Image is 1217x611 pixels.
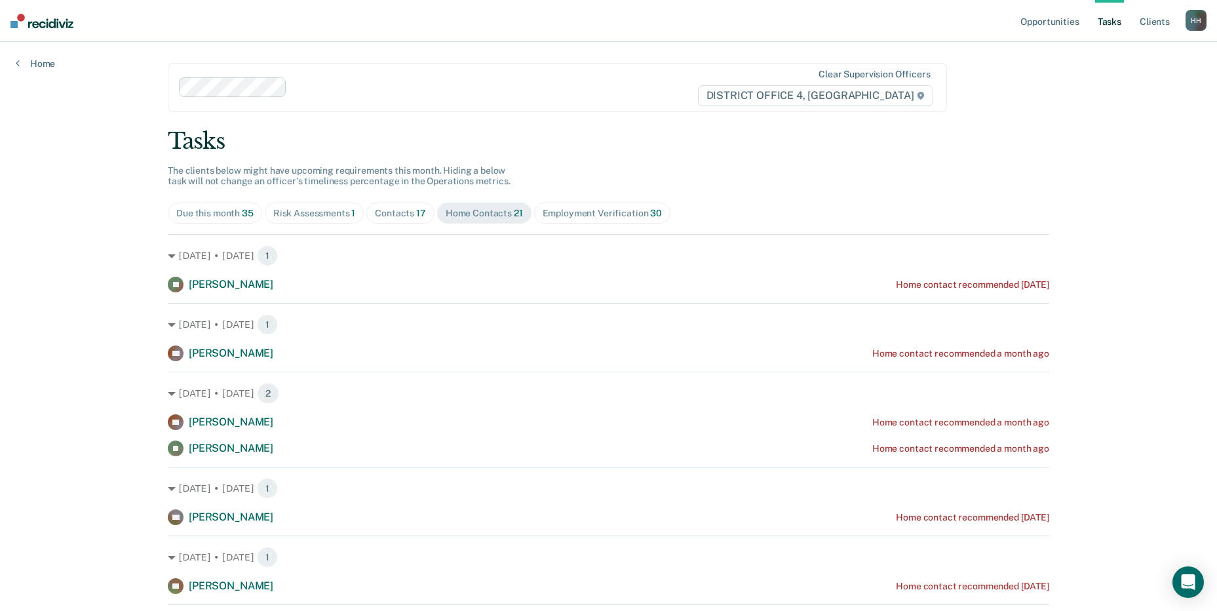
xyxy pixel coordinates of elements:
span: 35 [242,208,254,218]
div: [DATE] • [DATE] 1 [168,245,1049,266]
span: 30 [650,208,662,218]
span: [PERSON_NAME] [189,511,273,523]
span: [PERSON_NAME] [189,442,273,454]
span: [PERSON_NAME] [189,416,273,428]
span: 1 [257,245,278,266]
div: Home contact recommended a month ago [872,348,1049,359]
div: Due this month [176,208,254,219]
span: 1 [257,547,278,568]
div: [DATE] • [DATE] 1 [168,314,1049,335]
span: 1 [351,208,355,218]
div: [DATE] • [DATE] 1 [168,478,1049,499]
img: Recidiviz [10,14,73,28]
span: DISTRICT OFFICE 4, [GEOGRAPHIC_DATA] [698,85,933,106]
span: The clients below might have upcoming requirements this month. Hiding a below task will not chang... [168,165,511,187]
div: Clear supervision officers [819,69,930,80]
div: Risk Assessments [273,208,356,219]
div: [DATE] • [DATE] 1 [168,547,1049,568]
span: 1 [257,314,278,335]
span: 1 [257,478,278,499]
button: HH [1186,10,1207,31]
div: Home contact recommended a month ago [872,443,1049,454]
div: Employment Verification [543,208,662,219]
span: 17 [416,208,426,218]
div: [DATE] • [DATE] 2 [168,383,1049,404]
a: Home [16,58,55,69]
span: [PERSON_NAME] [189,580,273,592]
span: 21 [514,208,523,218]
div: Tasks [168,128,1049,155]
div: Open Intercom Messenger [1172,566,1204,598]
span: 2 [257,383,279,404]
span: [PERSON_NAME] [189,278,273,290]
div: Contacts [375,208,426,219]
div: Home Contacts [446,208,523,219]
span: [PERSON_NAME] [189,347,273,359]
div: Home contact recommended [DATE] [896,279,1049,290]
div: Home contact recommended a month ago [872,417,1049,428]
div: H H [1186,10,1207,31]
div: Home contact recommended [DATE] [896,581,1049,592]
div: Home contact recommended [DATE] [896,512,1049,523]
